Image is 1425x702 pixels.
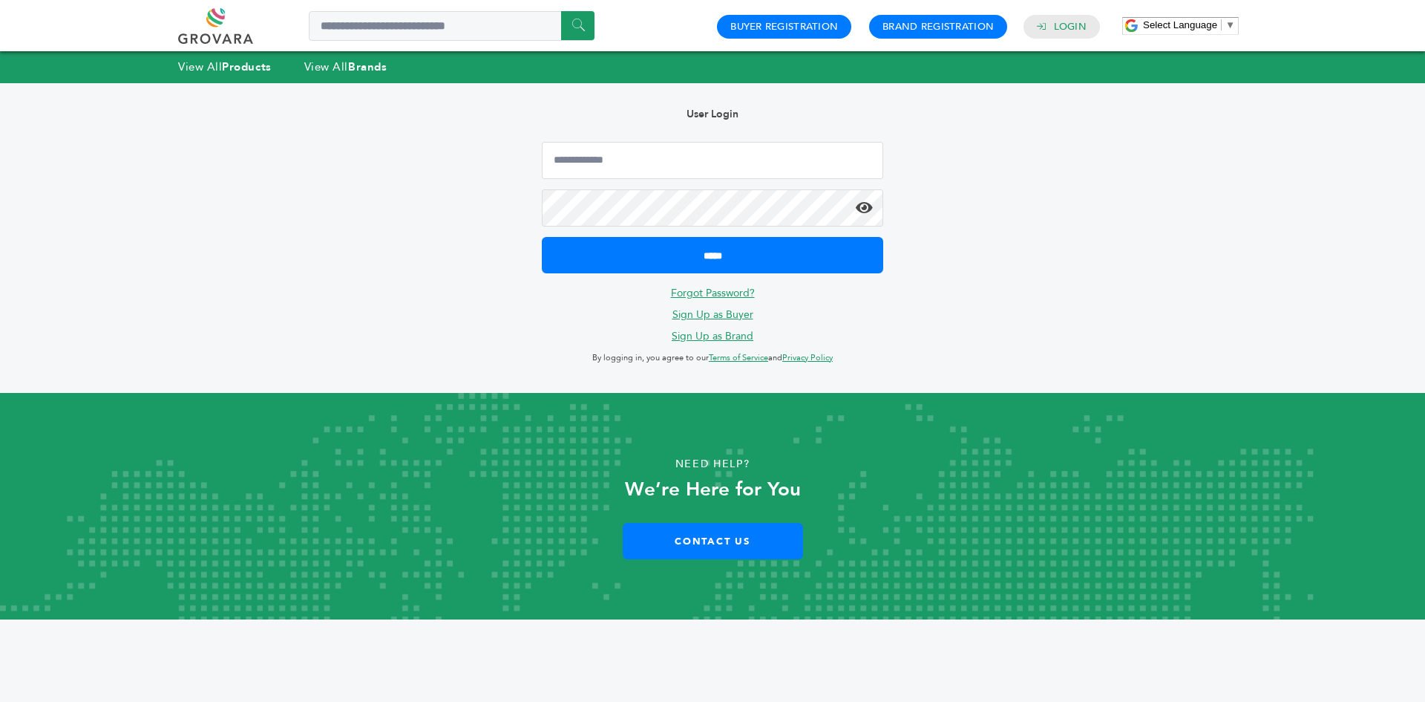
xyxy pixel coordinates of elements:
strong: We’re Here for You [625,476,801,503]
a: View AllProducts [178,59,272,74]
p: Need Help? [71,453,1354,475]
span: ​ [1221,19,1222,30]
a: View AllBrands [304,59,387,74]
a: Select Language​ [1143,19,1235,30]
input: Search a product or brand... [309,11,594,41]
a: Contact Us [623,523,803,559]
input: Email Address [542,142,883,179]
a: Sign Up as Buyer [672,308,753,322]
a: Buyer Registration [730,20,838,33]
span: Select Language [1143,19,1217,30]
input: Password [542,189,883,227]
b: User Login [687,107,738,121]
a: Forgot Password? [671,286,755,300]
strong: Products [222,59,271,74]
p: By logging in, you agree to our and [542,349,883,367]
a: Brand Registration [882,20,994,33]
strong: Brands [348,59,387,74]
a: Login [1054,20,1087,33]
span: ▼ [1225,19,1235,30]
a: Sign Up as Brand [672,329,753,343]
a: Terms of Service [709,352,768,363]
a: Privacy Policy [782,352,833,363]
